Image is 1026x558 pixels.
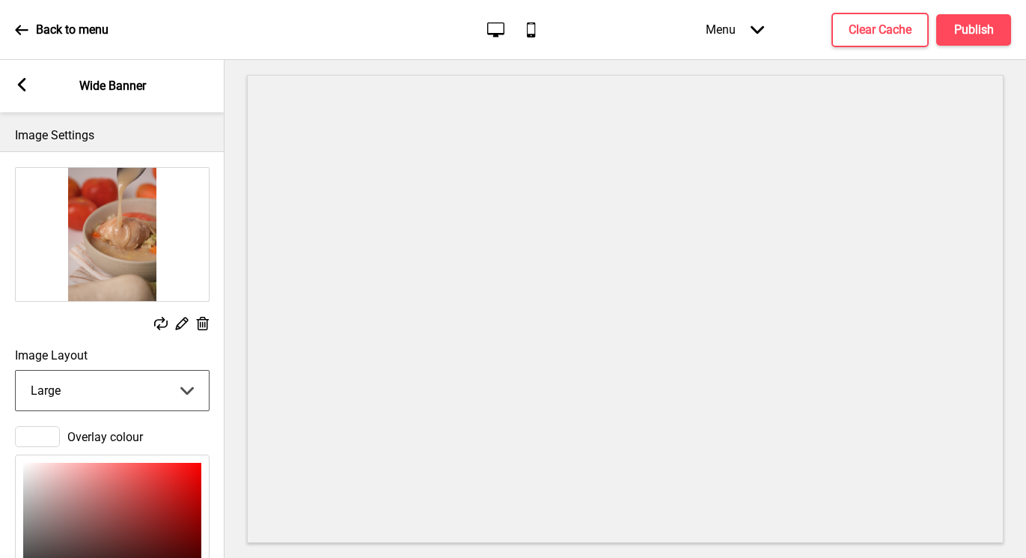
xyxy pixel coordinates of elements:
div: Menu [691,7,779,52]
h4: Clear Cache [849,22,912,38]
label: Image Layout [15,348,210,363]
h4: Publish [954,22,994,38]
div: Overlay colour [15,426,210,447]
p: Image Settings [15,127,210,144]
p: Back to menu [36,22,109,38]
img: Image [16,168,209,301]
span: Overlay colour [67,430,143,444]
p: Wide Banner [79,78,146,94]
a: Back to menu [15,10,109,50]
button: Publish [936,14,1011,46]
button: Clear Cache [831,13,929,47]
